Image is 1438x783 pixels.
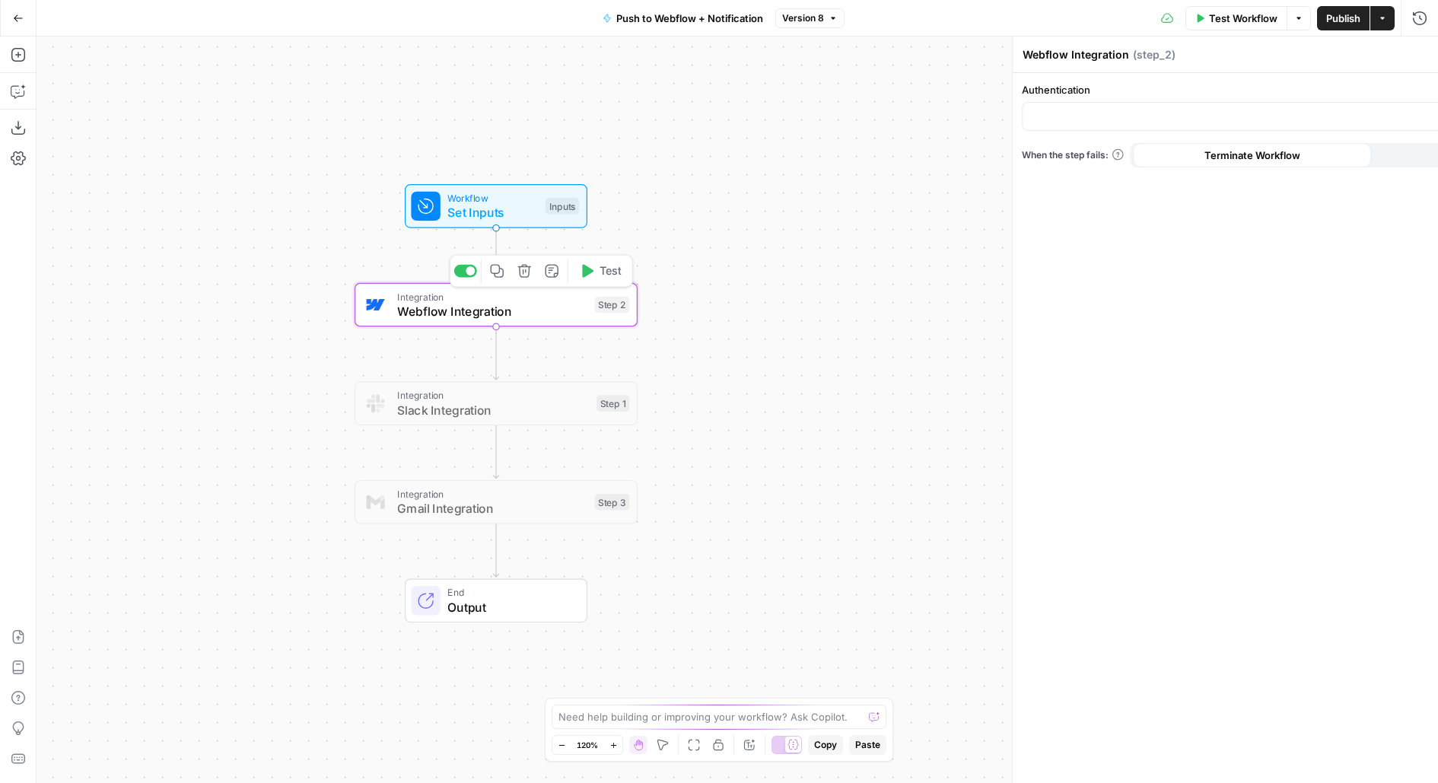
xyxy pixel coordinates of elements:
[572,259,628,283] button: Test
[1022,148,1124,162] a: When the step fails:
[597,395,629,412] div: Step 1
[355,381,638,425] div: IntegrationSlack IntegrationStep 1
[577,739,598,751] span: 120%
[493,425,498,479] g: Edge from step_1 to step_3
[355,283,638,327] div: IntegrationWebflow IntegrationStep 2Test
[808,735,843,755] button: Copy
[397,302,587,320] span: Webflow Integration
[600,263,622,279] span: Test
[1326,11,1360,26] span: Publish
[355,480,638,524] div: IntegrationGmail IntegrationStep 3
[355,184,638,228] div: WorkflowSet InputsInputs
[493,326,498,380] g: Edge from step_2 to step_1
[493,524,498,578] g: Edge from step_3 to end
[397,401,589,419] span: Slack Integration
[355,579,638,623] div: EndOutput
[447,191,538,205] span: Workflow
[782,11,824,25] span: Version 8
[595,297,630,314] div: Step 2
[397,289,587,304] span: Integration
[397,486,587,501] span: Integration
[546,198,579,215] div: Inputs
[367,493,385,511] img: gmail%20(1).png
[1317,6,1370,30] button: Publish
[1133,47,1176,62] span: ( step_2 )
[447,598,571,616] span: Output
[616,11,763,26] span: Push to Webflow + Notification
[397,388,589,403] span: Integration
[1185,6,1287,30] button: Test Workflow
[595,494,630,511] div: Step 3
[814,738,837,752] span: Copy
[397,499,587,517] span: Gmail Integration
[1204,148,1300,163] span: Terminate Workflow
[593,6,772,30] button: Push to Webflow + Notification
[367,296,385,314] img: webflow-icon.webp
[1023,47,1129,62] textarea: Webflow Integration
[447,585,571,600] span: End
[775,8,845,28] button: Version 8
[367,394,385,412] img: Slack-mark-RGB.png
[447,203,538,221] span: Set Inputs
[1209,11,1277,26] span: Test Workflow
